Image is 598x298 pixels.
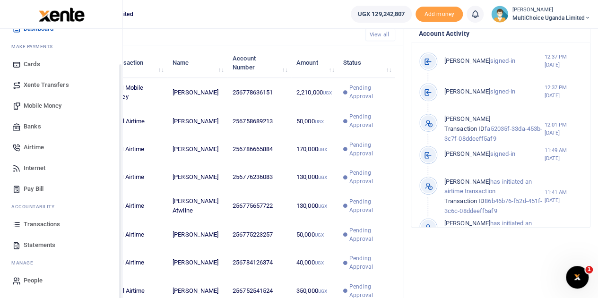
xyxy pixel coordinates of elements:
[349,254,390,271] span: Pending Approval
[227,107,291,135] td: 256758689213
[227,135,291,163] td: 256786665884
[8,116,115,137] a: Banks
[8,270,115,291] a: People
[444,178,490,185] span: [PERSON_NAME]
[291,249,338,277] td: 40,000
[105,221,167,249] td: MTN Airtime
[227,249,291,277] td: 256784126374
[24,143,44,152] span: Airtime
[491,6,590,23] a: profile-user [PERSON_NAME] MultiChoice Uganda Limited
[16,43,53,50] span: ake Payments
[318,175,327,180] small: UGX
[16,259,34,266] span: anage
[347,6,416,23] li: Wallet ballance
[167,78,227,107] td: [PERSON_NAME]
[227,48,291,77] th: Account Number: activate to sort column ascending
[24,80,69,90] span: Xente Transfers
[349,169,390,186] span: Pending Approval
[105,107,167,135] td: Airtel Airtime
[227,221,291,249] td: 256775223257
[8,214,115,235] a: Transactions
[39,8,85,22] img: logo-large
[8,235,115,255] a: Statements
[291,48,338,77] th: Amount: activate to sort column ascending
[167,107,227,135] td: [PERSON_NAME]
[24,60,40,69] span: Cards
[444,149,545,159] p: signed-in
[416,7,463,22] li: Toup your wallet
[544,146,582,162] small: 11:49 AM [DATE]
[227,191,291,221] td: 256775657722
[419,28,582,39] h4: Account Activity
[167,135,227,163] td: [PERSON_NAME]
[105,249,167,277] td: MTN Airtime
[444,150,490,157] span: [PERSON_NAME]
[349,84,390,101] span: Pending Approval
[315,119,324,124] small: UGX
[315,260,324,265] small: UGX
[8,255,115,270] li: M
[227,78,291,107] td: 256778636151
[8,158,115,179] a: Internet
[365,28,395,41] a: View all
[444,87,545,97] p: signed-in
[444,114,545,144] p: fa52035f-33da-453b-3c7f-08ddeeff5af9
[338,48,395,77] th: Status: activate to sort column ascending
[291,221,338,249] td: 50,000
[24,163,45,173] span: Internet
[105,191,167,221] td: MTN Airtime
[315,232,324,238] small: UGX
[24,276,43,285] span: People
[512,6,590,14] small: [PERSON_NAME]
[291,78,338,107] td: 2,210,000
[8,179,115,199] a: Pay Bill
[291,107,338,135] td: 50,000
[167,48,227,77] th: Name: activate to sort column ascending
[8,95,115,116] a: Mobile Money
[444,197,485,204] span: Transaction ID
[444,177,545,216] p: has initiated an airtime transaction 86b46b76-f52d-451f-3c6c-08ddeeff5af9
[291,163,338,191] td: 130,000
[8,39,115,54] li: M
[585,266,593,273] span: 1
[105,163,167,191] td: MTN Airtime
[105,135,167,163] td: MTN Airtime
[544,188,582,204] small: 11:41 AM [DATE]
[349,141,390,158] span: Pending Approval
[24,240,55,250] span: Statements
[8,199,115,214] li: Ac
[105,48,167,77] th: Transaction: activate to sort column ascending
[349,197,390,214] span: Pending Approval
[24,101,61,111] span: Mobile Money
[512,14,590,22] span: MultiChoice Uganda Limited
[544,53,582,69] small: 12:37 PM [DATE]
[8,137,115,158] a: Airtime
[24,220,60,229] span: Transactions
[24,122,41,131] span: Banks
[444,56,545,66] p: signed-in
[318,204,327,209] small: UGX
[18,203,54,210] span: countability
[38,10,85,17] a: logo-small logo-large logo-large
[544,84,582,100] small: 12:37 PM [DATE]
[544,121,582,137] small: 12:01 PM [DATE]
[444,57,490,64] span: [PERSON_NAME]
[444,220,490,227] span: [PERSON_NAME]
[318,147,327,152] small: UGX
[444,88,490,95] span: [PERSON_NAME]
[566,266,589,289] iframe: Intercom live chat
[444,125,485,132] span: Transaction ID
[24,24,53,34] span: Dashboard
[416,10,463,17] a: Add money
[444,219,545,258] p: has initiated an airtime transaction 89880c07-ec7b-4907-3c6b-08ddeeff5af9
[227,163,291,191] td: 256776236083
[323,90,332,95] small: UGX
[167,163,227,191] td: [PERSON_NAME]
[291,135,338,163] td: 170,000
[167,191,227,221] td: [PERSON_NAME] Atwiine
[491,6,508,23] img: profile-user
[167,221,227,249] td: [PERSON_NAME]
[349,112,390,129] span: Pending Approval
[167,249,227,277] td: [PERSON_NAME]
[8,75,115,95] a: Xente Transfers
